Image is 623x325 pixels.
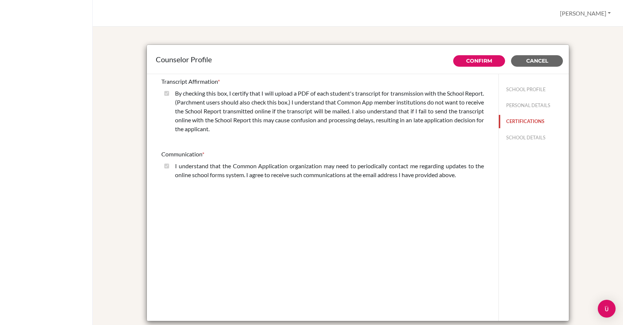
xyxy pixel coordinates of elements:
[499,115,569,128] button: CERTIFICATIONS
[161,78,218,85] span: Transcript Affirmation
[175,89,484,133] label: By checking this box, I certify that I will upload a PDF of each student's transcript for transmi...
[499,99,569,112] button: PERSONAL DETAILS
[161,150,202,157] span: Communication
[598,300,616,318] div: Open Intercom Messenger
[175,162,484,179] label: I understand that the Common Application organization may need to periodically contact me regardi...
[156,54,560,65] div: Counselor Profile
[499,83,569,96] button: SCHOOL PROFILE
[557,6,614,20] button: [PERSON_NAME]
[499,131,569,144] button: SCHOOL DETAILS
